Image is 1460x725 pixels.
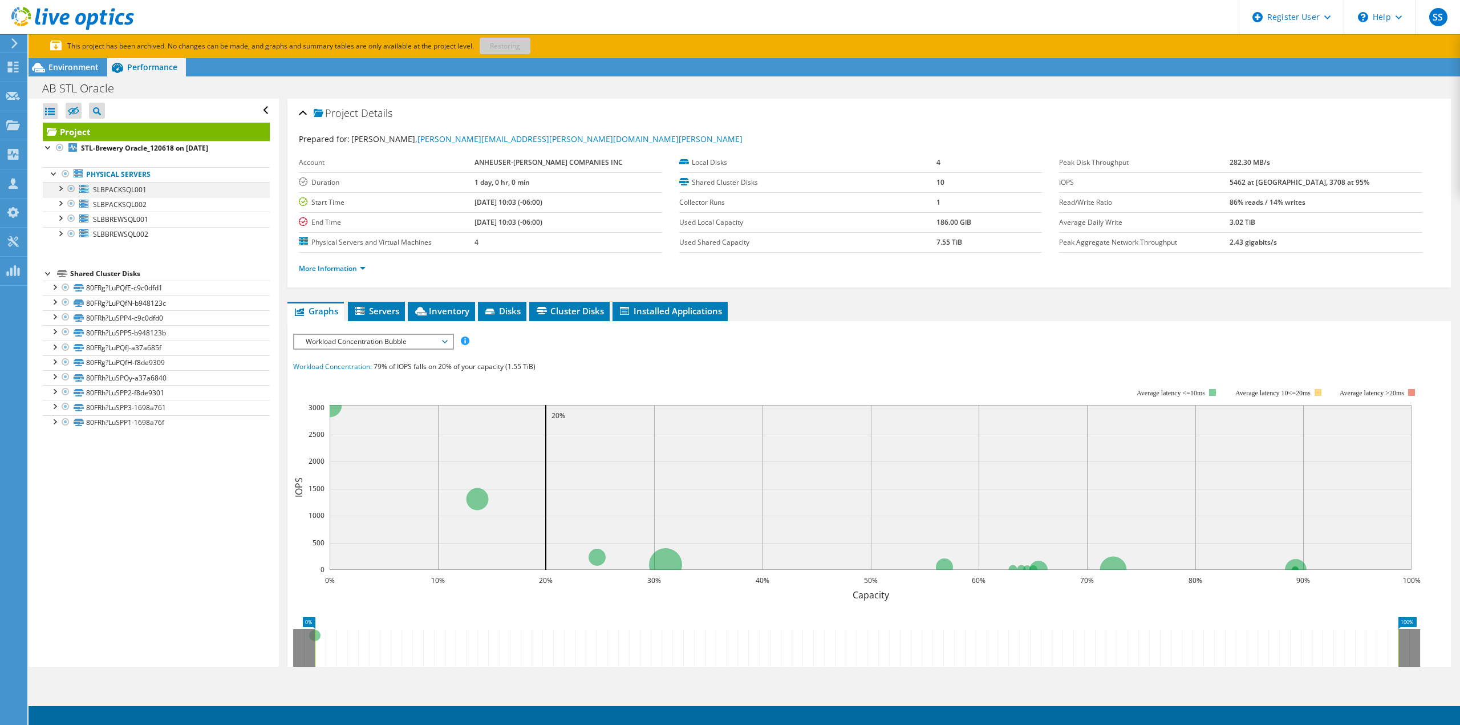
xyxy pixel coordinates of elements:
[1230,157,1270,167] b: 282.30 MB/s
[43,182,270,197] a: SLBPACKSQL001
[1403,576,1421,585] text: 100%
[43,197,270,212] a: SLBPACKSQL002
[1230,177,1369,187] b: 5462 at [GEOGRAPHIC_DATA], 3708 at 95%
[936,157,940,167] b: 4
[309,511,325,520] text: 1000
[679,197,936,208] label: Collector Runs
[43,355,270,370] a: 80FRg?LuPQfH-f8de9309
[309,484,325,493] text: 1500
[293,305,338,317] span: Graphs
[43,310,270,325] a: 80FRh?LuSPP4-c9c0dfd0
[679,237,936,248] label: Used Shared Capacity
[309,456,325,466] text: 2000
[293,477,305,497] text: IOPS
[1059,197,1230,208] label: Read/Write Ratio
[325,576,335,585] text: 0%
[70,267,270,281] div: Shared Cluster Disks
[936,217,971,227] b: 186.00 GiB
[474,157,623,167] b: ANHEUSER-[PERSON_NAME] COMPANIES INC
[37,82,132,95] h1: AB STL Oracle
[679,157,936,168] label: Local Disks
[539,576,553,585] text: 20%
[853,589,890,601] text: Capacity
[679,217,936,228] label: Used Local Capacity
[535,305,604,317] span: Cluster Disks
[299,157,474,168] label: Account
[936,197,940,207] b: 1
[299,237,474,248] label: Physical Servers and Virtual Machines
[1230,217,1255,227] b: 3.02 TiB
[374,362,536,371] span: 79% of IOPS falls on 20% of your capacity (1.55 TiB)
[417,133,743,144] a: [PERSON_NAME][EMAIL_ADDRESS][PERSON_NAME][DOMAIN_NAME][PERSON_NAME]
[299,133,350,144] label: Prepared for:
[647,576,661,585] text: 30%
[1235,389,1311,397] tspan: Average latency 10<=20ms
[351,133,743,144] span: [PERSON_NAME],
[93,185,147,195] span: SLBPACKSQL001
[127,62,177,72] span: Performance
[474,217,542,227] b: [DATE] 10:03 (-06:00)
[43,415,270,430] a: 80FRh?LuSPP1-1698a76f
[1429,8,1447,26] span: SS
[431,576,445,585] text: 10%
[81,143,208,153] b: STL-Brewery Oracle_120618 on [DATE]
[1358,12,1368,22] svg: \n
[43,167,270,182] a: Physical Servers
[313,538,325,548] text: 500
[679,177,936,188] label: Shared Cluster Disks
[321,565,325,574] text: 0
[354,305,399,317] span: Servers
[1059,237,1230,248] label: Peak Aggregate Network Throughput
[1296,576,1310,585] text: 90%
[309,430,325,439] text: 2500
[1230,197,1305,207] b: 86% reads / 14% writes
[936,237,962,247] b: 7.55 TiB
[474,177,530,187] b: 1 day, 0 hr, 0 min
[293,362,372,371] span: Workload Concentration:
[314,108,358,119] span: Project
[1189,576,1202,585] text: 80%
[413,305,469,317] span: Inventory
[43,341,270,355] a: 80FRg?LuPQfJ-a37a685f
[864,576,878,585] text: 50%
[300,335,447,349] span: Workload Concentration Bubble
[484,305,521,317] span: Disks
[43,212,270,226] a: SLBBREWSQL001
[93,214,148,224] span: SLBBREWSQL001
[43,400,270,415] a: 80FRh?LuSPP3-1698a761
[474,197,542,207] b: [DATE] 10:03 (-06:00)
[1059,177,1230,188] label: IOPS
[299,264,366,273] a: More Information
[756,576,769,585] text: 40%
[43,227,270,242] a: SLBBREWSQL002
[299,177,474,188] label: Duration
[299,217,474,228] label: End Time
[618,305,722,317] span: Installed Applications
[93,200,147,209] span: SLBPACKSQL002
[1059,217,1230,228] label: Average Daily Write
[474,237,478,247] b: 4
[1340,389,1404,397] text: Average latency >20ms
[1230,237,1277,247] b: 2.43 gigabits/s
[43,370,270,385] a: 80FRh?LuSPOy-a37a6840
[43,295,270,310] a: 80FRg?LuPQfN-b948123c
[43,281,270,295] a: 80FRg?LuPQfE-c9c0dfd1
[1059,157,1230,168] label: Peak Disk Throughput
[1137,389,1205,397] tspan: Average latency <=10ms
[50,40,609,52] p: This project has been archived. No changes can be made, and graphs and summary tables are only av...
[936,177,944,187] b: 10
[1080,576,1094,585] text: 70%
[361,106,392,120] span: Details
[299,197,474,208] label: Start Time
[309,403,325,412] text: 3000
[43,141,270,156] a: STL-Brewery Oracle_120618 on [DATE]
[551,411,565,420] text: 20%
[43,325,270,340] a: 80FRh?LuSPP5-b948123b
[972,576,985,585] text: 60%
[43,385,270,400] a: 80FRh?LuSPP2-f8de9301
[48,62,99,72] span: Environment
[43,123,270,141] a: Project
[93,229,148,239] span: SLBBREWSQL002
